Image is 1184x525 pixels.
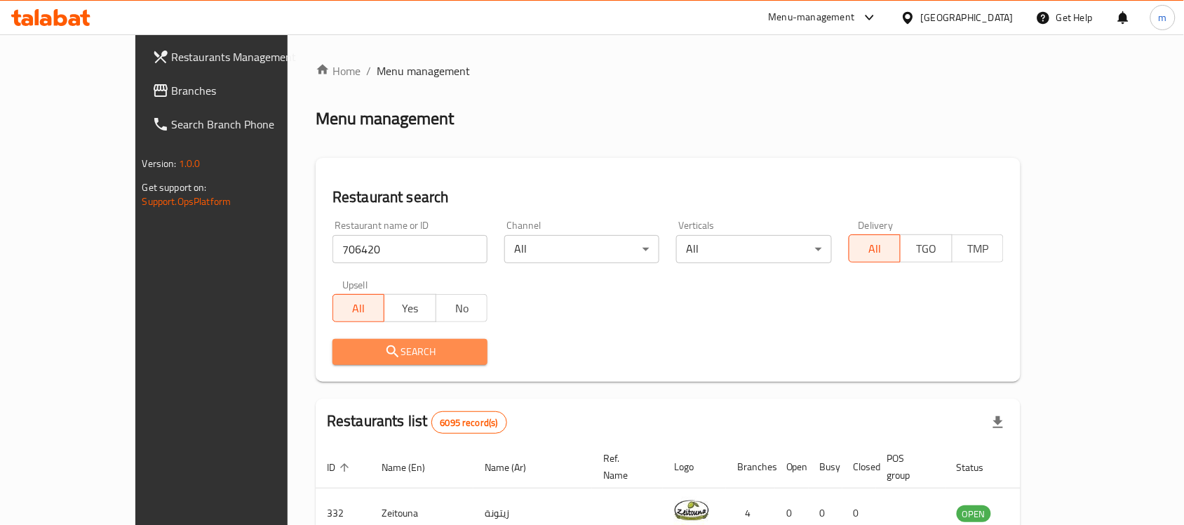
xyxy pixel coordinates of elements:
[952,234,1004,262] button: TMP
[431,411,507,434] div: Total records count
[141,40,333,74] a: Restaurants Management
[377,62,470,79] span: Menu management
[327,411,507,434] h2: Restaurants list
[366,62,371,79] li: /
[142,192,231,211] a: Support.OpsPlatform
[957,459,1002,476] span: Status
[172,116,322,133] span: Search Branch Phone
[958,239,998,259] span: TMP
[485,459,544,476] span: Name (Ar)
[141,74,333,107] a: Branches
[332,187,1004,208] h2: Restaurant search
[390,298,430,319] span: Yes
[957,505,991,522] div: OPEN
[887,450,929,484] span: POS group
[179,154,201,173] span: 1.0.0
[504,235,659,263] div: All
[344,343,476,361] span: Search
[842,446,876,489] th: Closed
[332,294,384,322] button: All
[859,220,894,230] label: Delivery
[172,48,322,65] span: Restaurants Management
[921,10,1014,25] div: [GEOGRAPHIC_DATA]
[957,506,991,522] span: OPEN
[906,239,946,259] span: TGO
[432,416,506,430] span: 6095 record(s)
[442,298,482,319] span: No
[855,239,895,259] span: All
[332,339,487,365] button: Search
[849,234,901,262] button: All
[726,446,775,489] th: Branches
[603,450,646,484] span: Ref. Name
[775,446,809,489] th: Open
[316,62,361,79] a: Home
[339,298,379,319] span: All
[142,154,177,173] span: Version:
[981,406,1015,439] div: Export file
[676,235,831,263] div: All
[172,82,322,99] span: Branches
[900,234,952,262] button: TGO
[316,107,454,130] h2: Menu management
[436,294,487,322] button: No
[384,294,436,322] button: Yes
[809,446,842,489] th: Busy
[332,235,487,263] input: Search for restaurant name or ID..
[382,459,443,476] span: Name (En)
[1159,10,1167,25] span: m
[141,107,333,141] a: Search Branch Phone
[327,459,354,476] span: ID
[769,9,855,26] div: Menu-management
[342,280,368,290] label: Upsell
[142,178,207,197] span: Get support on:
[663,446,726,489] th: Logo
[316,62,1021,79] nav: breadcrumb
